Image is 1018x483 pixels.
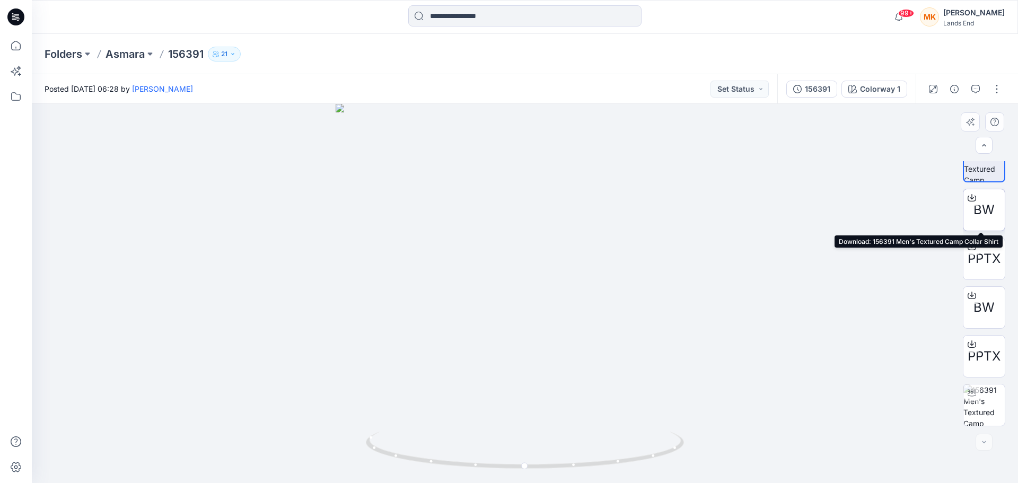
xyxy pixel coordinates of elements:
[943,6,1005,19] div: [PERSON_NAME]
[45,83,193,94] span: Posted [DATE] 06:28 by
[221,48,227,60] p: 21
[968,249,1001,268] span: PPTX
[168,47,204,62] p: 156391
[943,19,1005,27] div: Lands End
[973,200,995,219] span: BW
[860,83,900,95] div: Colorway 1
[920,7,939,27] div: MK
[132,84,193,93] a: [PERSON_NAME]
[805,83,830,95] div: 156391
[898,9,914,17] span: 99+
[208,47,241,62] button: 21
[106,47,145,62] a: Asmara
[45,47,82,62] a: Folders
[968,347,1001,366] span: PPTX
[963,384,1005,426] img: 156391 Men's Textured Camp Collar Shirt - Copy
[964,141,1004,181] img: 156391 Men's Textured Camp Collar Shirt
[946,81,963,98] button: Details
[841,81,907,98] button: Colorway 1
[973,298,995,317] span: BW
[786,81,837,98] button: 156391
